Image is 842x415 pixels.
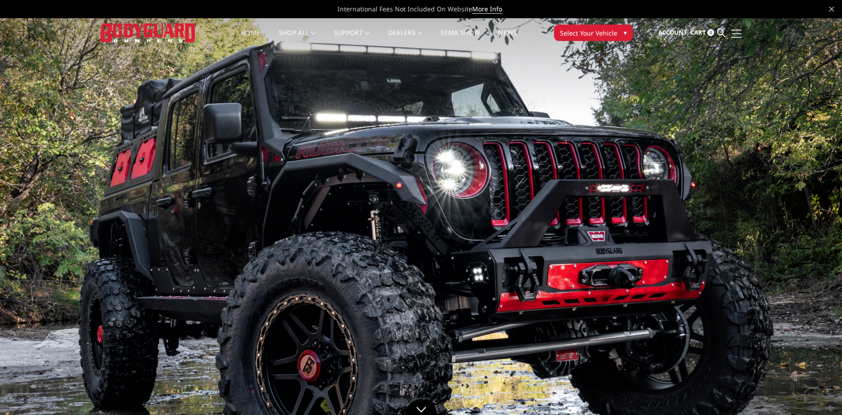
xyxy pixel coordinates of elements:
[691,20,714,45] a: Cart 0
[624,28,627,37] span: ▾
[800,220,809,235] button: 1 of 5
[101,23,196,42] img: BODYGUARD BUMPERS
[241,30,260,47] a: Home
[800,264,809,278] button: 4 of 5
[797,371,842,415] iframe: Chat Widget
[472,5,502,14] a: More Info
[440,30,480,47] a: SEMA Show
[334,30,370,47] a: Support
[691,28,706,36] span: Cart
[707,29,714,36] span: 0
[800,235,809,249] button: 2 of 5
[560,28,617,38] span: Select Your Vehicle
[388,30,423,47] a: Dealers
[554,25,633,41] button: Select Your Vehicle
[498,30,517,47] a: News
[800,249,809,264] button: 3 of 5
[279,30,316,47] a: shop all
[405,399,437,415] a: Click to Down
[800,278,809,293] button: 5 of 5
[658,20,687,45] a: Account
[658,28,687,36] span: Account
